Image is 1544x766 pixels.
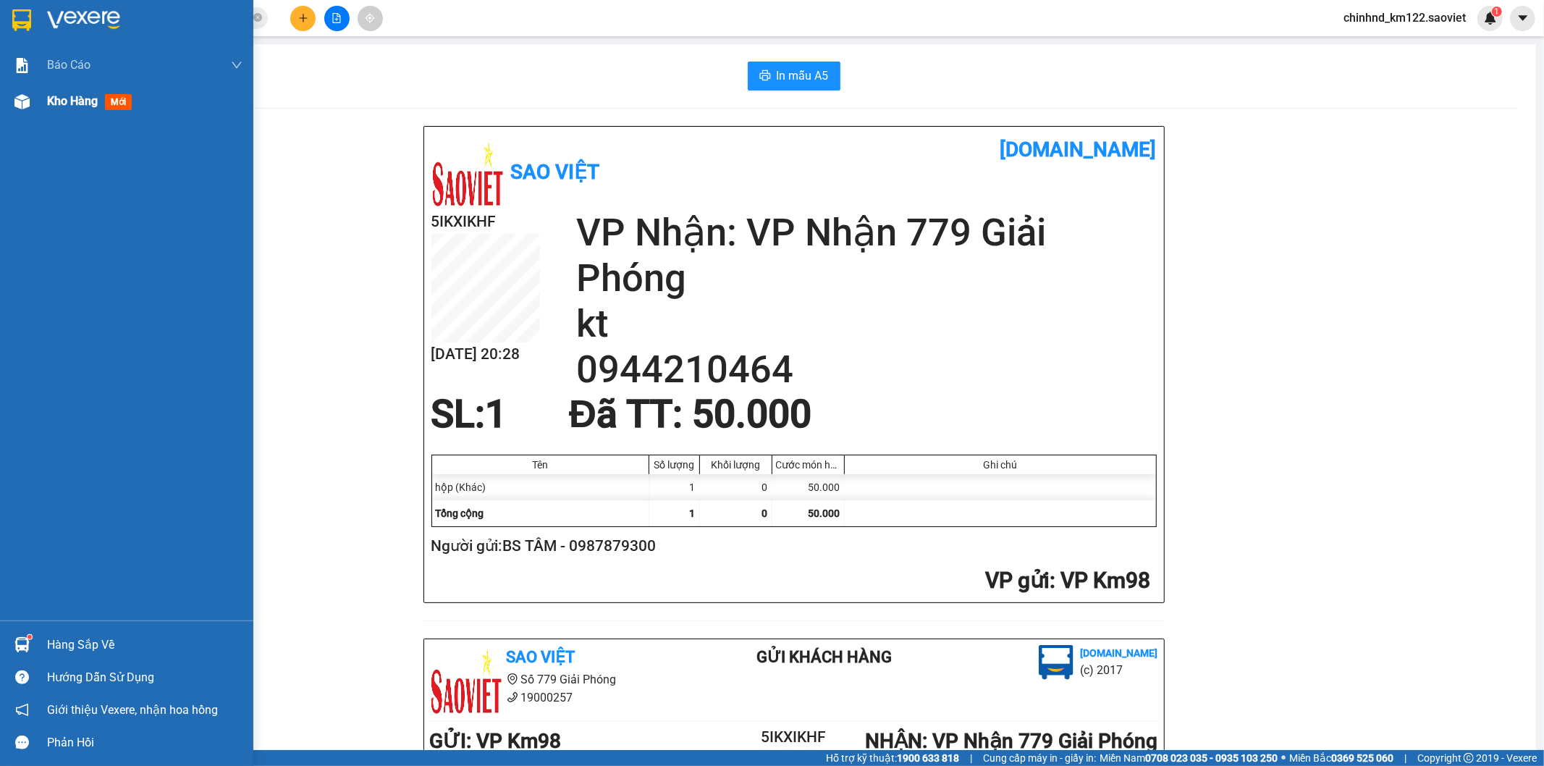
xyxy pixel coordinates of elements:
[1039,645,1073,680] img: logo.jpg
[324,6,350,31] button: file-add
[1281,755,1286,761] span: ⚪️
[436,459,645,471] div: Tên
[253,13,262,22] span: close-circle
[1492,7,1502,17] sup: 1
[430,729,562,753] b: GỬI : VP Km98
[1464,753,1474,763] span: copyright
[507,691,518,703] span: phone
[231,59,242,71] span: down
[430,670,699,689] li: Số 779 Giải Phóng
[365,13,375,23] span: aim
[15,736,29,749] span: message
[507,673,518,685] span: environment
[748,62,840,91] button: printerIn mẫu A5
[332,13,342,23] span: file-add
[47,94,98,108] span: Kho hàng
[848,459,1152,471] div: Ghi chú
[47,732,242,754] div: Phản hồi
[14,58,30,73] img: solution-icon
[1100,750,1278,766] span: Miền Nam
[14,94,30,109] img: warehouse-icon
[983,750,1096,766] span: Cung cấp máy in - giấy in:
[772,474,845,500] div: 50.000
[865,729,1157,753] b: NHẬN : VP Nhận 779 Giải Phóng
[690,508,696,519] span: 1
[358,6,383,31] button: aim
[12,9,31,31] img: logo-vxr
[733,725,855,749] h2: 5IKXIKHF
[1145,752,1278,764] strong: 0708 023 035 - 0935 103 250
[576,210,1157,301] h2: VP Nhận: VP Nhận 779 Giải Phóng
[507,648,575,666] b: Sao Việt
[1494,7,1499,17] span: 1
[431,210,540,234] h2: 5IKXIKHF
[1331,752,1393,764] strong: 0369 525 060
[486,392,507,437] span: 1
[290,6,316,31] button: plus
[897,752,959,764] strong: 1900 633 818
[15,703,29,717] span: notification
[47,56,90,74] span: Báo cáo
[986,568,1050,593] span: VP gửi
[1510,6,1535,31] button: caret-down
[1332,9,1477,27] span: chinhnd_km122.saoviet
[1516,12,1530,25] span: caret-down
[105,94,132,110] span: mới
[436,508,484,519] span: Tổng cộng
[432,474,649,500] div: hộp (Khác)
[1484,12,1497,25] img: icon-new-feature
[826,750,959,766] span: Hỗ trợ kỹ thuật:
[649,474,700,500] div: 1
[47,634,242,656] div: Hàng sắp về
[47,701,218,719] span: Giới thiệu Vexere, nhận hoa hồng
[15,670,29,684] span: question-circle
[776,459,840,471] div: Cước món hàng
[47,667,242,689] div: Hướng dẫn sử dụng
[569,392,811,437] span: Đã TT : 50.000
[28,635,32,639] sup: 1
[756,648,892,666] b: Gửi khách hàng
[1404,750,1406,766] span: |
[298,13,308,23] span: plus
[511,160,600,184] b: Sao Việt
[777,67,829,85] span: In mẫu A5
[1081,647,1158,659] b: [DOMAIN_NAME]
[970,750,972,766] span: |
[431,342,540,366] h2: [DATE] 20:28
[431,138,504,210] img: logo.jpg
[431,534,1151,558] h2: Người gửi: BS TÂM - 0987879300
[653,459,696,471] div: Số lượng
[809,508,840,519] span: 50.000
[1081,661,1158,679] li: (c) 2017
[14,637,30,652] img: warehouse-icon
[430,645,502,717] img: logo.jpg
[759,70,771,83] span: printer
[1000,138,1157,161] b: [DOMAIN_NAME]
[704,459,768,471] div: Khối lượng
[762,508,768,519] span: 0
[576,301,1157,347] h2: kt
[576,347,1157,392] h2: 0944210464
[431,566,1151,596] h2: : VP Km98
[430,689,699,707] li: 19000257
[253,12,262,25] span: close-circle
[700,474,772,500] div: 0
[1289,750,1393,766] span: Miền Bắc
[431,392,486,437] span: SL:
